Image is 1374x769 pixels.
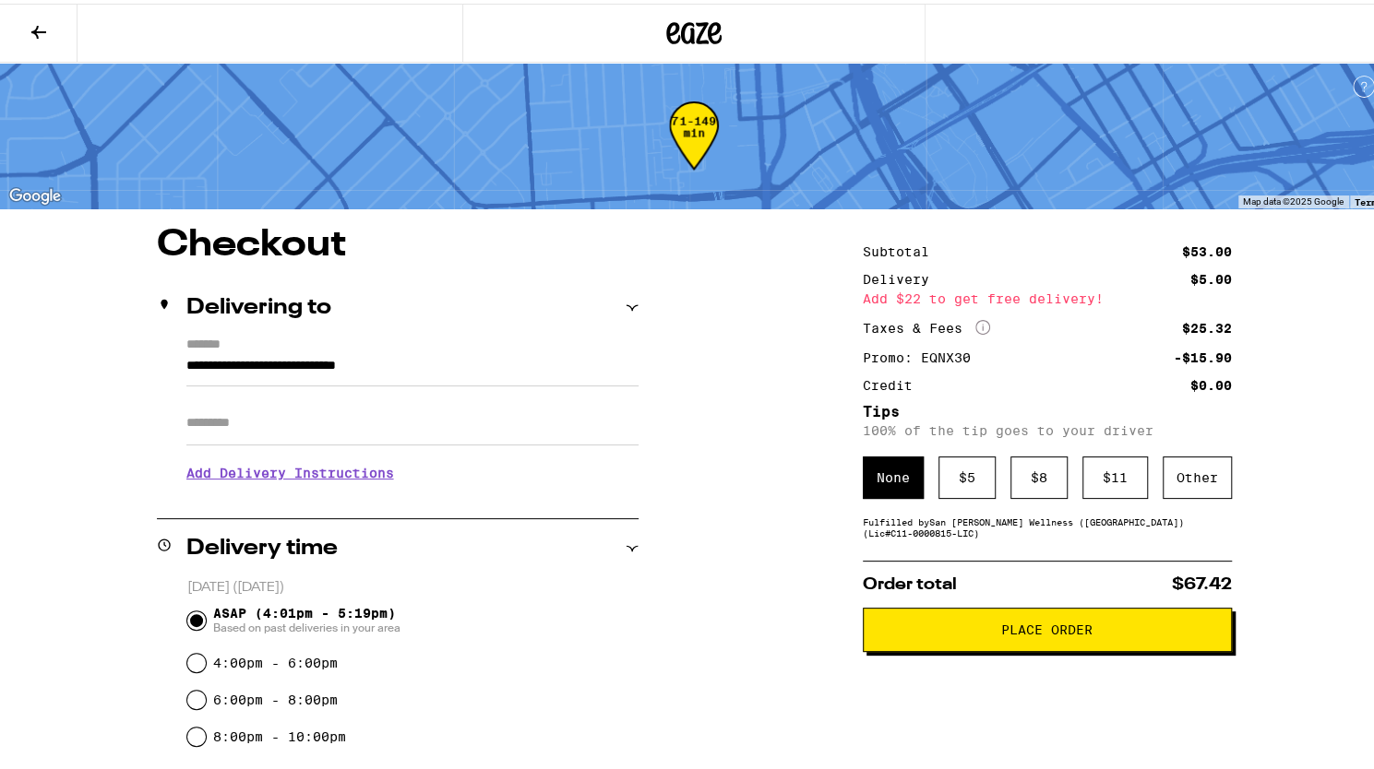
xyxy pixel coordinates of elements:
h1: Checkout [157,223,639,260]
span: Order total [863,573,957,589]
div: $ 11 [1082,453,1148,495]
img: Google [5,181,66,205]
div: $ 5 [938,453,996,495]
div: None [863,453,924,495]
p: [DATE] ([DATE]) [187,575,639,593]
h2: Delivery time [186,534,338,556]
div: Fulfilled by San [PERSON_NAME] Wellness ([GEOGRAPHIC_DATA]) (Lic# C11-0000815-LIC ) [863,513,1232,535]
div: Promo: EQNX30 [863,348,984,361]
div: $25.32 [1182,318,1232,331]
span: ASAP (4:01pm - 5:19pm) [213,602,400,632]
span: Map data ©2025 Google [1243,193,1344,203]
h3: Add Delivery Instructions [186,448,639,491]
span: Based on past deliveries in your area [213,617,400,632]
div: -$15.90 [1174,348,1232,361]
h2: Delivering to [186,293,331,315]
div: $0.00 [1190,375,1232,388]
div: Taxes & Fees [863,316,990,333]
label: 6:00pm - 8:00pm [213,689,338,704]
div: Delivery [863,269,942,282]
span: Place Order [1001,620,1093,633]
div: Subtotal [863,242,942,254]
p: We'll contact you at [PHONE_NUMBER] when we arrive [186,491,639,505]
div: Add $22 to get free delivery! [863,289,1232,302]
span: Hi. Need any help? [11,13,133,28]
label: 8:00pm - 10:00pm [213,726,346,740]
div: Other [1163,453,1232,495]
span: $67.42 [1172,573,1232,589]
div: Credit [863,375,926,388]
div: 71-149 min [669,112,719,181]
div: $5.00 [1190,269,1232,282]
div: $53.00 [1182,242,1232,254]
p: 100% of the tip goes to your driver [863,420,1232,434]
a: Open this area in Google Maps (opens a new window) [5,181,66,205]
button: Place Order [863,604,1232,648]
h5: Tips [863,401,1232,416]
div: $ 8 [1010,453,1068,495]
label: 4:00pm - 6:00pm [213,652,338,667]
